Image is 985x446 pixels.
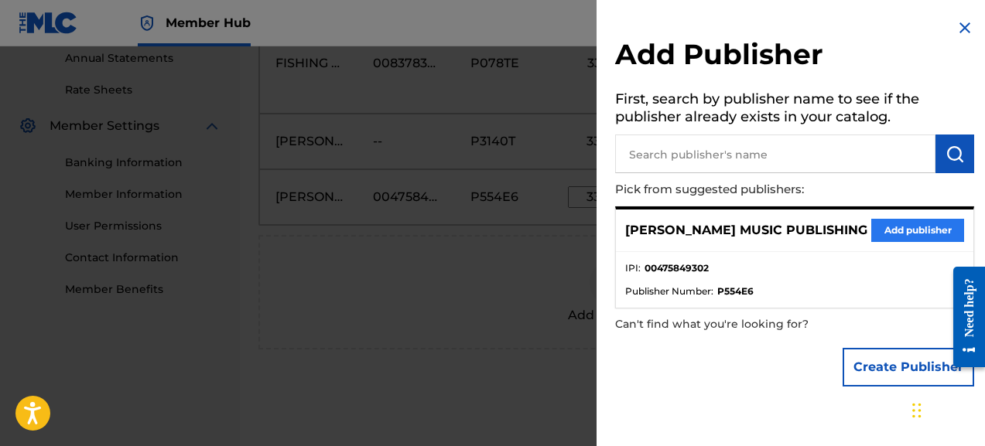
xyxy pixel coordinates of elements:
input: Search publisher's name [615,134,935,173]
button: Add publisher [871,219,964,242]
strong: 00475849302 [645,261,709,275]
div: Drag [912,387,922,434]
span: Member Hub [166,14,251,32]
iframe: Resource Center [942,250,985,383]
span: Publisher Number : [625,284,713,298]
iframe: Chat Widget [908,372,985,446]
span: IPI : [625,261,641,275]
img: MLC Logo [19,12,78,34]
p: [PERSON_NAME] MUSIC PUBLISHING [625,221,867,240]
h5: First, search by publisher name to see if the publisher already exists in your catalog. [615,86,974,134]
img: Search Works [946,145,964,163]
strong: P554E6 [717,284,754,298]
img: Top Rightsholder [138,14,156,32]
button: Create Publisher [843,348,974,386]
h2: Add Publisher [615,37,974,77]
p: Can't find what you're looking for? [615,308,886,340]
p: Pick from suggested publishers: [615,173,886,206]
